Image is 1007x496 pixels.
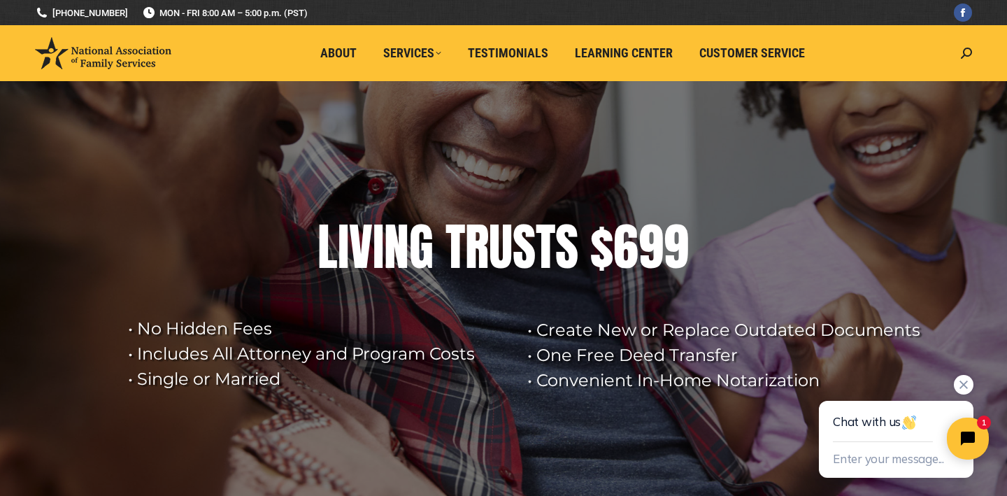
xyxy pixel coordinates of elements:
div: S [513,219,536,275]
div: U [489,219,513,275]
img: National Association of Family Services [35,37,171,69]
span: About [320,45,357,61]
div: 9 [664,219,689,275]
div: I [373,219,384,275]
div: S [555,219,578,275]
div: T [536,219,555,275]
a: About [310,40,366,66]
a: Learning Center [565,40,683,66]
iframe: Tidio Chat [787,355,1007,496]
span: Learning Center [575,45,673,61]
span: MON - FRI 8:00 AM – 5:00 p.m. (PST) [142,6,308,20]
a: [PHONE_NUMBER] [35,6,128,20]
span: Testimonials [468,45,548,61]
div: $ [590,219,613,275]
rs-layer: • No Hidden Fees • Includes All Attorney and Program Costs • Single or Married [128,316,510,392]
div: I [338,219,349,275]
div: N [384,219,409,275]
div: 9 [638,219,664,275]
span: Customer Service [699,45,805,61]
div: G [409,219,434,275]
a: Testimonials [458,40,558,66]
div: T [445,219,465,275]
a: Facebook page opens in new window [954,3,972,22]
span: Services [383,45,441,61]
div: 6 [613,219,638,275]
rs-layer: • Create New or Replace Outdated Documents • One Free Deed Transfer • Convenient In-Home Notariza... [527,318,933,393]
div: V [349,219,373,275]
div: L [317,219,338,275]
a: Customer Service [690,40,815,66]
div: R [465,219,489,275]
